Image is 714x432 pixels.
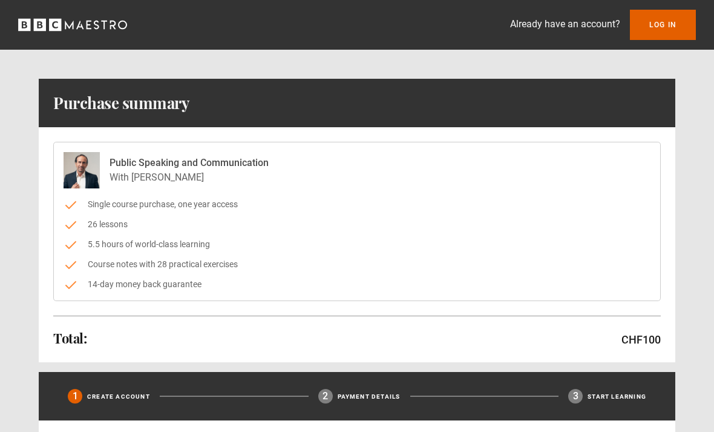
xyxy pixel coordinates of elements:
[68,389,82,404] div: 1
[338,392,401,401] p: Payment details
[510,17,620,32] p: Already have an account?
[53,331,87,345] h2: Total:
[64,218,650,231] li: 26 lessons
[630,10,696,40] a: Log In
[87,392,150,401] p: Create Account
[318,389,333,404] div: 2
[64,278,650,291] li: 14-day money back guarantee
[53,93,189,113] h1: Purchase summary
[568,389,583,404] div: 3
[621,331,661,348] p: CHF100
[18,16,127,34] svg: BBC Maestro
[64,198,650,211] li: Single course purchase, one year access
[110,156,269,170] p: Public Speaking and Communication
[64,238,650,251] li: 5.5 hours of world-class learning
[64,258,650,271] li: Course notes with 28 practical exercises
[110,170,269,185] p: With [PERSON_NAME]
[588,392,646,401] p: Start learning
